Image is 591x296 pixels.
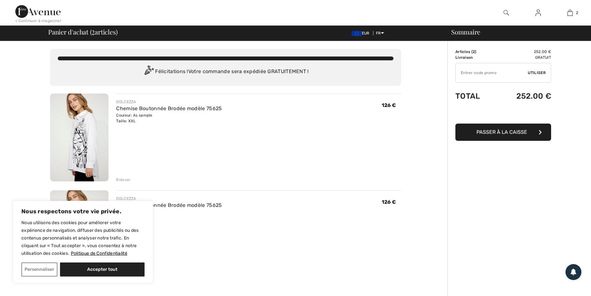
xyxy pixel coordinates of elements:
span: 2 [473,49,475,54]
input: Code promo [456,63,528,82]
img: Mes infos [535,9,541,17]
span: Panier d'achat ( articles) [48,29,117,35]
img: Mon panier [567,9,573,17]
div: < Continuer à magasiner [15,18,62,24]
button: Passer à la caisse [455,124,551,141]
div: Sommaire [444,29,587,35]
img: Chemise Boutonnée Brodée modèle 75625 [50,94,108,181]
span: 2 [576,10,578,16]
span: Utiliser [528,70,546,76]
a: Chemise Boutonnée Brodée modèle 75625 [116,105,222,111]
p: Nous respectons votre vie privée. [21,208,145,215]
div: DOLCEZZA [116,196,222,201]
img: 1ère Avenue [15,5,61,18]
td: Total [455,85,495,107]
span: EUR [352,31,372,35]
button: Accepter tout [60,262,145,277]
p: Nous utilisons des cookies pour améliorer votre expérience de navigation, diffuser des publicités... [21,219,145,257]
td: 252.00 € [495,85,551,107]
iframe: PayPal [455,107,551,121]
img: Euro [352,31,362,36]
td: Livraison [455,55,495,60]
span: 126 € [382,199,396,205]
img: Chemise Boutonnée Brodée modèle 75625 [50,190,108,278]
span: 2 [92,27,95,35]
span: 126 € [382,102,396,108]
span: FR [376,31,384,35]
div: Couleur: As sample Taille: XXL [116,112,222,124]
span: Passer à la caisse [476,129,527,135]
div: Nous respectons votre vie privée. [13,201,153,283]
div: DOLCEZZA [116,99,222,105]
td: Articles ( ) [455,49,495,55]
td: 252.00 € [495,49,551,55]
a: Se connecter [530,9,546,17]
img: Congratulation2.svg [142,65,155,78]
img: recherche [504,9,509,17]
a: Chemise Boutonnée Brodée modèle 75625 [116,202,222,208]
a: Politique de Confidentialité [71,250,128,256]
div: Félicitations ! Votre commande sera expédiée GRATUITEMENT ! [58,65,393,78]
button: Personnaliser [21,262,57,277]
div: Enlever [116,177,131,183]
div: Couleur: As sample Taille: XXL [116,209,222,221]
td: Gratuit [495,55,551,60]
a: 2 [554,9,586,17]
